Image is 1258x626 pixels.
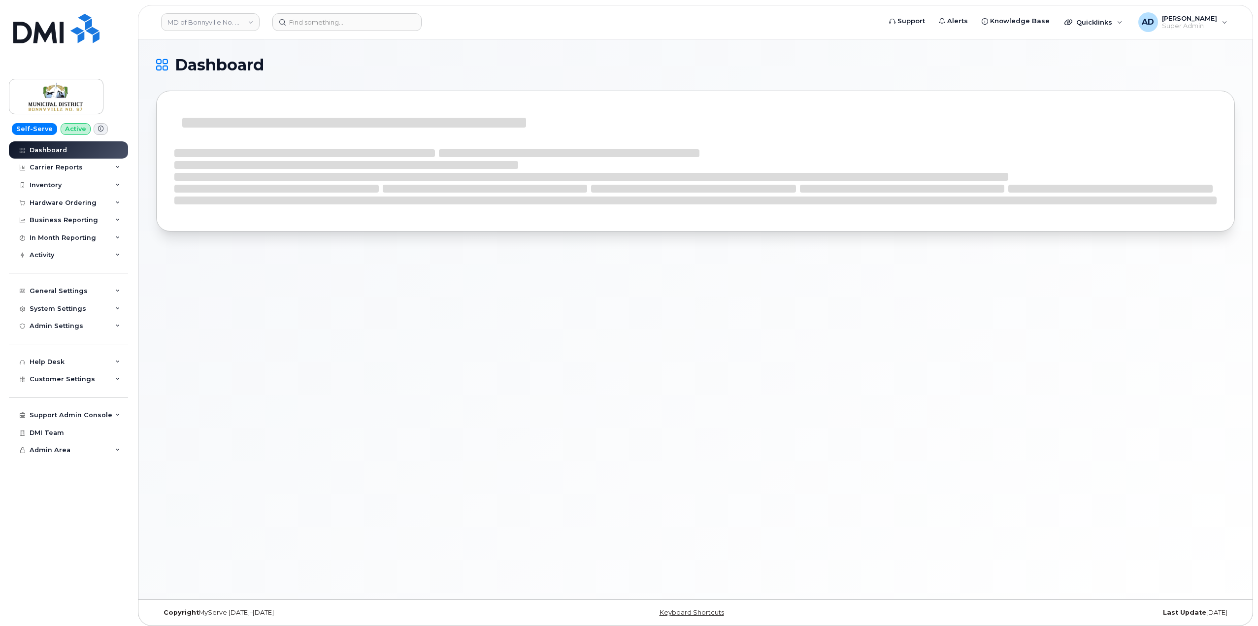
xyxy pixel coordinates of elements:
strong: Copyright [164,609,199,616]
div: [DATE] [875,609,1235,617]
div: MyServe [DATE]–[DATE] [156,609,516,617]
a: Keyboard Shortcuts [660,609,724,616]
span: Dashboard [175,58,264,72]
strong: Last Update [1163,609,1206,616]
